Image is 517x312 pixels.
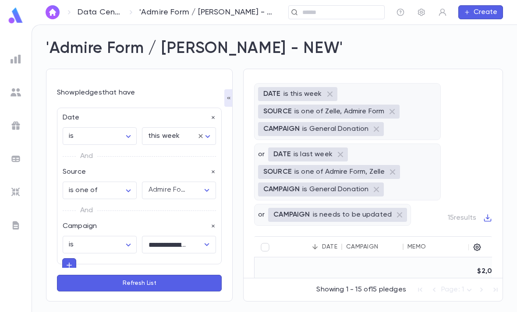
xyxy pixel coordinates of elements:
p: is last week [294,150,333,159]
div: Date [322,243,337,250]
span: is [69,241,74,248]
span: this week [148,133,180,140]
div: Date [57,108,216,122]
p: CAMPAIGN [263,125,300,133]
div: is [63,128,137,145]
img: batches_grey.339ca447c9d9533ef1741baa751efc33.svg [11,154,21,164]
p: is one of Admire Form, Zelle [294,168,385,176]
div: DATEis this week [258,87,337,101]
button: Sort [378,240,392,254]
div: CAMPAIGNis General Donation [258,182,384,196]
div: is one of [63,182,137,199]
p: Showing 1 - 15 of 15 pledges [316,285,406,294]
img: home_white.a664292cf8c1dea59945f0da9f25487c.svg [47,9,58,16]
p: 15 results [448,214,476,222]
img: students_grey.60c7aba0da46da39d6d829b817ac14fc.svg [11,87,21,98]
p: or [258,150,265,159]
p: And [80,150,93,162]
p: or [258,210,265,219]
span: Page: 1 [441,286,464,293]
div: CAMPAIGNis needs to be updated [268,208,407,222]
p: is General Donation [302,185,368,194]
h2: 'Admire Form / [PERSON_NAME] - NEW' [46,39,343,58]
p: DATE [263,90,281,98]
p: 'Admire Form / [PERSON_NAME] - NEW' [139,7,273,17]
p: is one of Zelle, Admire Form [294,107,384,116]
p: SOURCE [263,168,292,176]
div: Source [57,162,216,176]
img: reports_grey.c525e4749d1bce6a11f5fe2a8de1b229.svg [11,54,21,64]
button: Sort [308,240,322,254]
div: CAMPAIGNis General Donation [258,122,384,136]
p: Show pledges that have [57,88,222,97]
div: Admire Form, Zelle [149,185,186,195]
button: Create [458,5,503,19]
div: Campaign [346,243,378,250]
p: SOURCE [263,107,292,116]
img: letters_grey.7941b92b52307dd3b8a917253454ce1c.svg [11,220,21,231]
p: DATE [273,150,291,159]
span: is one of [69,187,97,194]
p: CAMPAIGN [263,185,300,194]
div: Campaign [57,217,216,231]
p: is needs to be updated [313,210,392,219]
p: And [80,204,93,217]
div: Memo [407,243,426,250]
div: this week [142,128,216,145]
div: is [63,236,137,253]
div: SOURCEis one of Admire Form, Zelle [258,165,400,179]
div: SOURCEis one of Zelle, Admire Form [258,105,400,119]
button: Open [201,184,213,196]
button: Open [201,238,213,251]
div: DATEis last week [268,147,348,161]
a: Data Center [78,7,121,17]
img: imports_grey.530a8a0e642e233f2baf0ef88e8c9fcb.svg [11,187,21,197]
p: is this week [283,90,322,98]
p: is General Donation [302,125,368,133]
button: Refresh List [57,275,222,291]
img: logo [7,7,25,24]
img: campaigns_grey.99e729a5f7ee94e3726e6486bddda8f1.svg [11,120,21,131]
span: is [69,133,74,140]
p: CAMPAIGN [273,210,310,219]
div: Page: 1 [441,283,475,297]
